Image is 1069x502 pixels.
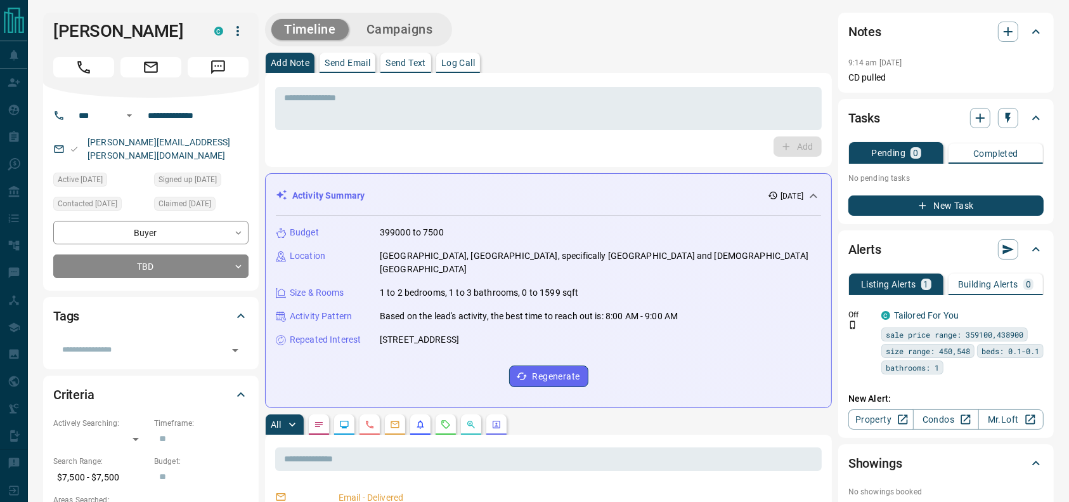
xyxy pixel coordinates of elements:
[154,173,249,190] div: Sun Aug 10 2025
[70,145,79,154] svg: Email Valid
[848,239,881,260] h2: Alerts
[53,221,249,244] div: Buyer
[290,286,344,300] p: Size & Rooms
[861,280,916,289] p: Listing Alerts
[924,280,929,289] p: 1
[380,310,678,323] p: Based on the lead's activity, the best time to reach out is: 8:00 AM - 9:00 AM
[380,286,578,300] p: 1 to 2 bedrooms, 1 to 3 bathrooms, 0 to 1599 sqft
[226,341,244,359] button: Open
[120,57,181,77] span: Email
[53,197,148,215] div: Sun Aug 10 2025
[325,58,370,67] p: Send Email
[958,280,1018,289] p: Building Alerts
[53,301,249,331] div: Tags
[385,58,426,67] p: Send Text
[380,333,459,347] p: [STREET_ADDRESS]
[53,380,249,410] div: Criteria
[886,345,970,357] span: size range: 450,548
[58,197,117,210] span: Contacted [DATE]
[881,311,890,320] div: condos.ca
[848,17,1044,47] div: Notes
[978,409,1044,430] a: Mr.Loft
[848,169,1044,188] p: No pending tasks
[53,456,148,467] p: Search Range:
[290,226,319,239] p: Budget
[491,419,502,430] svg: Agent Actions
[365,419,375,430] svg: Calls
[290,333,361,347] p: Repeated Interest
[894,310,959,320] a: Tailored For You
[466,419,476,430] svg: Opportunities
[509,366,588,387] button: Regenerate
[886,328,1023,341] span: sale price range: 359100,438900
[415,419,425,430] svg: Listing Alerts
[290,249,325,263] p: Location
[53,254,249,278] div: TBD
[276,184,821,208] div: Activity Summary[DATE]
[53,57,114,77] span: Call
[982,345,1039,357] span: beds: 0.1-0.1
[214,27,223,36] div: condos.ca
[271,420,281,429] p: All
[848,234,1044,265] div: Alerts
[1026,280,1031,289] p: 0
[913,409,978,430] a: Condos
[441,58,475,67] p: Log Call
[441,419,451,430] svg: Requests
[58,173,103,186] span: Active [DATE]
[848,108,880,128] h2: Tasks
[53,173,148,190] div: Sun Aug 10 2025
[848,195,1044,216] button: New Task
[292,189,365,202] p: Activity Summary
[159,197,211,210] span: Claimed [DATE]
[154,456,249,467] p: Budget:
[848,320,857,329] svg: Push Notification Only
[290,310,352,323] p: Activity Pattern
[271,19,349,40] button: Timeline
[154,418,249,429] p: Timeframe:
[53,385,94,405] h2: Criteria
[271,58,309,67] p: Add Note
[848,448,1044,479] div: Showings
[848,71,1044,84] p: CD pulled
[339,419,349,430] svg: Lead Browsing Activity
[886,361,939,374] span: bathrooms: 1
[871,149,905,157] p: Pending
[53,418,148,429] p: Actively Searching:
[314,419,324,430] svg: Notes
[848,103,1044,133] div: Tasks
[87,137,231,161] a: [PERSON_NAME][EMAIL_ADDRESS][PERSON_NAME][DOMAIN_NAME]
[781,190,803,202] p: [DATE]
[390,419,400,430] svg: Emails
[53,467,148,488] p: $7,500 - $7,500
[848,22,881,42] h2: Notes
[380,226,444,239] p: 399000 to 7500
[973,149,1018,158] p: Completed
[848,58,902,67] p: 9:14 am [DATE]
[122,108,137,123] button: Open
[848,486,1044,498] p: No showings booked
[53,306,79,326] h2: Tags
[913,149,918,157] p: 0
[848,309,874,320] p: Off
[848,453,902,473] h2: Showings
[380,249,821,276] p: [GEOGRAPHIC_DATA], [GEOGRAPHIC_DATA], specifically [GEOGRAPHIC_DATA] and [DEMOGRAPHIC_DATA][GEOGR...
[848,392,1044,406] p: New Alert:
[159,173,217,186] span: Signed up [DATE]
[848,409,914,430] a: Property
[53,21,195,41] h1: [PERSON_NAME]
[188,57,249,77] span: Message
[154,197,249,215] div: Sun Aug 10 2025
[354,19,446,40] button: Campaigns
